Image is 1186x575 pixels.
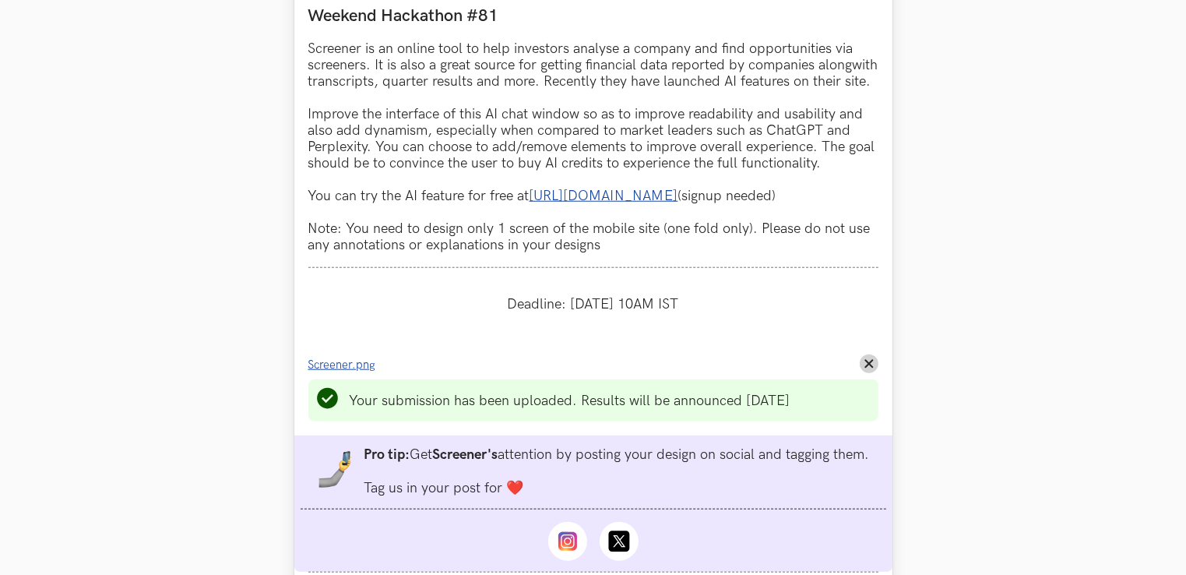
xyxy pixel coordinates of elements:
label: Weekend Hackathon #81 [308,5,878,26]
img: mobile-in-hand.png [317,451,354,489]
li: Get attention by posting your design on social and tagging them. Tag us in your post for ❤️ [364,446,869,496]
span: Screener.png [308,358,376,372]
a: [URL][DOMAIN_NAME] [530,188,678,204]
p: Screener is an online tool to help investors analyse a company and find opportunities via screene... [308,41,878,253]
div: Deadline: [DATE] 10AM IST [308,282,878,326]
a: Screener.png [308,356,385,372]
li: Your submission has been uploaded. Results will be announced [DATE] [350,393,790,409]
strong: Pro tip: [364,446,410,463]
strong: Screener's [432,446,498,463]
